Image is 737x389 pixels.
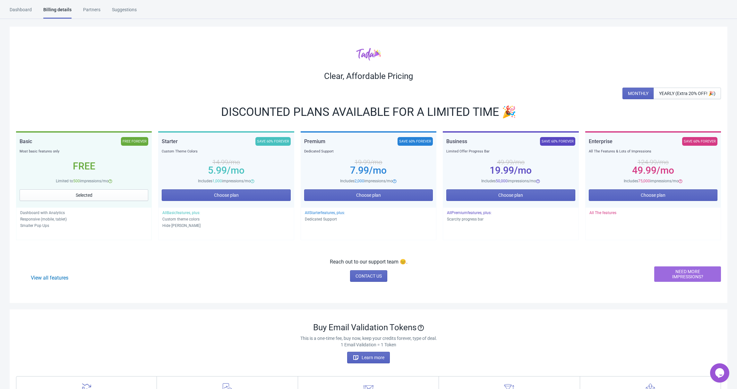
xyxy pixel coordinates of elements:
p: Reach out to our support team 😊. [330,258,407,266]
div: 19.99 [446,168,575,173]
div: Limited to impressions/mo [20,178,148,184]
div: Starter [162,137,178,146]
span: Choose plan [641,193,665,198]
span: /mo [369,165,387,176]
span: /mo [227,165,244,176]
button: Choose plan [162,189,290,201]
span: All The features [589,211,616,215]
div: Most basic features only [20,148,148,155]
span: CONTACT US [356,273,382,279]
span: All Starter features, plus: [305,211,345,215]
div: Partners [83,6,100,18]
div: SAVE 60% FOREVER [255,137,291,146]
span: All Premium features, plus: [447,211,492,215]
img: tadacolor.png [356,48,381,61]
span: 2,000 [355,179,364,183]
div: Billing details [43,6,72,19]
span: Choose plan [356,193,381,198]
p: 1 Email Validation = 1 Token [16,341,721,348]
div: Dashboard [10,6,32,18]
span: /mo [656,165,674,176]
div: 49.99 /mo [446,160,575,165]
button: Choose plan [589,189,717,201]
p: Responsive (mobile, tablet) [20,216,148,222]
button: YEARLY (Extra 20% OFF! 🎉) [654,88,721,99]
div: DISCOUNTED PLANS AVAILABLE FOR A LIMITED TIME 🎉 [16,107,721,117]
span: MONTHLY [628,91,648,96]
div: Enterprise [589,137,613,146]
span: Choose plan [214,193,239,198]
div: 14.99 /mo [162,160,290,165]
div: Basic [20,137,32,146]
span: /mo [514,165,532,176]
span: Includes impressions/mo [624,179,679,183]
button: Selected [20,189,148,201]
div: Limited Offer Progress Bar [446,148,575,155]
a: View all features [31,275,68,281]
div: 7.99 [304,168,433,173]
p: This is a one-time fee, buy now, keep your credits forever, type of deal. [16,335,721,341]
div: Business [446,137,467,146]
span: NEED MORE IMPRESSIONS? [660,269,716,279]
iframe: chat widget [710,363,731,383]
div: 49.99 [589,168,717,173]
div: 5.99 [162,168,290,173]
div: Clear, Affordable Pricing [16,71,721,81]
div: All The Features & Lots of Impressions [589,148,717,155]
div: SAVE 60% FOREVER [398,137,433,146]
p: Smaller Pop Ups [20,222,148,229]
button: MONTHLY [622,88,654,99]
span: YEARLY (Extra 20% OFF! 🎉) [659,91,716,96]
div: SAVE 60% FOREVER [540,137,575,146]
span: All Basic features, plus: [162,211,200,215]
span: 500 [73,179,80,183]
div: 124.99 /mo [589,160,717,165]
span: Includes impressions/mo [340,179,393,183]
p: Scarcity progress bar [447,216,574,222]
span: 1,000 [212,179,222,183]
span: 75,000 [638,179,650,183]
div: FREE FOREVER [121,137,148,146]
div: Buy Email Validation Tokens [16,322,721,333]
span: Choose plan [498,193,523,198]
button: NEED MORE IMPRESSIONS? [654,266,721,282]
button: Learn more [347,352,390,363]
div: Custom Theme Colors [162,148,290,155]
span: Includes impressions/mo [198,179,251,183]
div: SAVE 60% FOREVER [682,137,717,146]
p: Dedicated Support [305,216,432,222]
div: Free [20,164,148,169]
span: Selected [76,193,92,198]
p: Dashboard with Analytics [20,210,148,216]
p: Custom theme colors [162,216,290,222]
span: Includes impressions/mo [481,179,536,183]
div: Premium [304,137,325,146]
div: Suggestions [112,6,137,18]
span: Learn more [353,354,384,361]
button: Choose plan [446,189,575,201]
span: 50,000 [496,179,508,183]
div: Dedicated Support [304,148,433,155]
p: Hide [PERSON_NAME] [162,222,290,229]
div: 19.99 /mo [304,160,433,165]
a: CONTACT US [350,270,387,282]
button: Choose plan [304,189,433,201]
